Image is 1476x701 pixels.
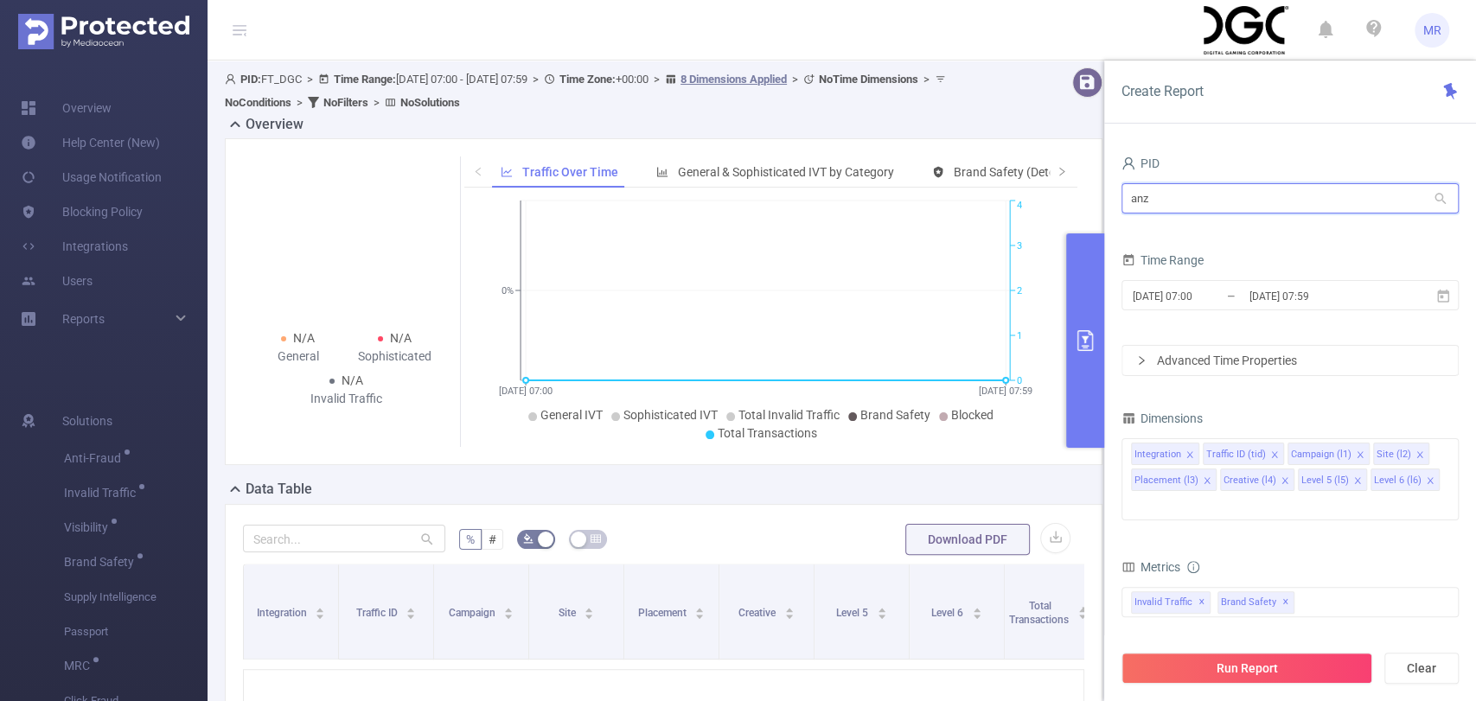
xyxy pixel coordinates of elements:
input: Start date [1131,284,1271,308]
span: Site [559,607,578,619]
span: FT_DGC [DATE] 07:00 - [DATE] 07:59 +00:00 [225,73,950,109]
span: Blocked [951,408,994,422]
i: icon: caret-up [877,605,886,610]
span: Supply Intelligence [64,580,208,615]
tspan: [DATE] 07:00 [499,386,553,397]
span: PID [1121,156,1160,170]
span: Dimensions [1121,411,1203,425]
tspan: 0% [502,285,514,296]
li: Site (l2) [1373,443,1429,465]
img: Protected Media [18,14,189,49]
i: icon: line-chart [501,166,513,178]
h2: Overview [246,114,304,135]
span: > [527,73,544,86]
span: % [466,532,475,546]
div: Sort [877,605,887,615]
span: Creative [738,607,778,619]
li: Campaign (l1) [1288,443,1370,465]
span: Level 5 [836,607,871,619]
u: 8 Dimensions Applied [680,73,787,86]
i: icon: caret-up [406,605,416,610]
span: Brand Safety [1217,591,1294,614]
span: > [302,73,318,86]
div: Sort [784,605,795,615]
i: icon: right [1057,166,1067,176]
li: Integration [1131,443,1199,465]
span: Brand Safety [64,556,140,568]
span: Invalid Traffic [64,487,142,499]
b: No Filters [323,96,368,109]
span: Brand Safety (Detected) [954,165,1083,179]
tspan: 0 [1017,375,1022,386]
span: MRC [64,660,96,672]
a: Integrations [21,229,128,264]
b: No Time Dimensions [819,73,918,86]
span: Level 6 [931,607,966,619]
a: Usage Notification [21,160,162,194]
div: Sort [503,605,514,615]
span: Metrics [1121,560,1180,574]
button: Run Report [1121,653,1372,684]
li: Placement (l3) [1131,468,1217,491]
li: Creative (l4) [1220,468,1294,491]
div: Integration [1134,443,1181,466]
span: ✕ [1282,592,1289,613]
a: Users [21,264,93,298]
a: Help Center (New) [21,125,160,160]
div: Level 5 (l5) [1301,469,1349,492]
li: Level 6 (l6) [1371,468,1440,491]
i: icon: close [1185,450,1194,461]
b: Time Zone: [559,73,616,86]
i: icon: caret-up [695,605,705,610]
tspan: [DATE] 07:59 [979,386,1032,397]
i: icon: close [1270,450,1279,461]
div: Level 6 (l6) [1374,469,1422,492]
tspan: 3 [1017,240,1022,252]
span: Invalid Traffic [1131,591,1211,614]
b: No Solutions [400,96,460,109]
i: icon: close [1203,476,1211,487]
button: Clear [1384,653,1459,684]
span: Visibility [64,521,114,533]
i: icon: caret-up [972,605,981,610]
span: Time Range [1121,253,1204,267]
i: icon: caret-down [784,612,794,617]
span: Passport [64,615,208,649]
i: Filter menu [1075,564,1099,659]
i: icon: close [1426,476,1434,487]
span: MR [1423,13,1441,48]
i: icon: left [473,166,483,176]
span: General & Sophisticated IVT by Category [678,165,894,179]
i: icon: user [1121,156,1135,170]
span: Total Transactions [1009,600,1071,626]
div: Sort [315,605,325,615]
div: Sophisticated [347,347,444,366]
i: icon: bg-colors [523,533,534,544]
i: icon: info-circle [1187,561,1199,573]
a: Overview [21,91,112,125]
b: No Conditions [225,96,291,109]
div: Campaign (l1) [1291,443,1351,466]
span: Reports [62,312,105,326]
div: Traffic ID (tid) [1206,443,1266,466]
span: Total Transactions [718,426,817,440]
i: icon: close [1356,450,1364,461]
b: PID: [240,73,261,86]
tspan: 2 [1017,285,1022,296]
span: N/A [342,373,363,387]
span: Sophisticated IVT [623,408,718,422]
i: icon: caret-up [585,605,594,610]
i: icon: caret-down [316,612,325,617]
a: Blocking Policy [21,194,143,229]
i: icon: bar-chart [656,166,668,178]
div: Placement (l3) [1134,469,1198,492]
span: > [291,96,308,109]
i: icon: user [225,73,240,85]
div: Sort [406,605,416,615]
i: icon: caret-up [784,605,794,610]
input: End date [1248,284,1388,308]
span: Traffic ID [356,607,400,619]
div: Sort [694,605,705,615]
a: Reports [62,302,105,336]
i: icon: caret-up [316,605,325,610]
